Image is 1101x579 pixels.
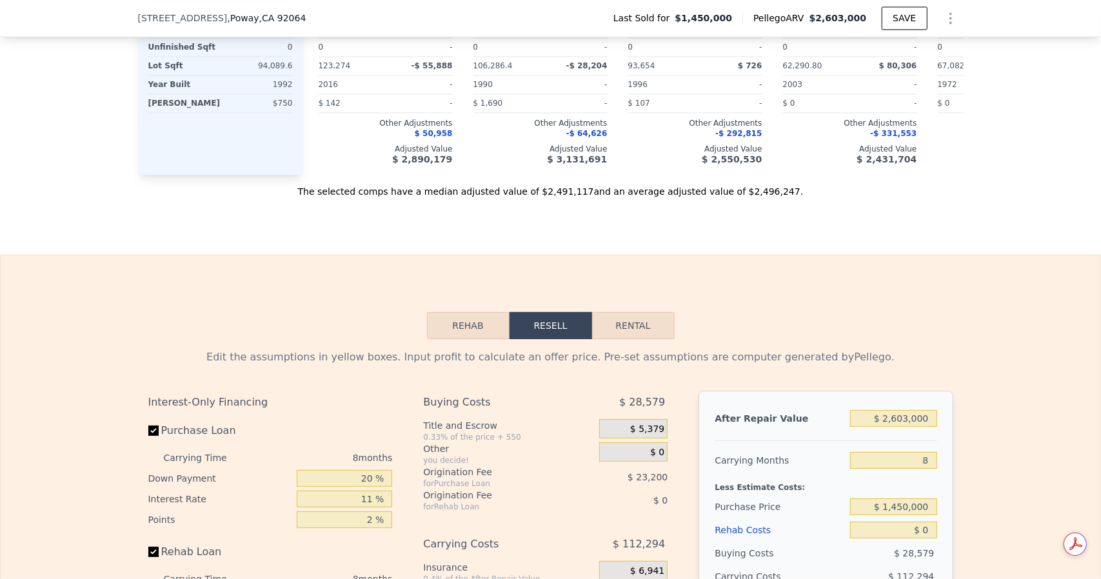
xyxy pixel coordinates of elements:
span: $ 2,550,530 [702,154,762,164]
div: Title and Escrow [423,419,594,432]
span: [STREET_ADDRESS] [138,12,228,25]
span: $ 112,294 [613,533,665,556]
div: 0.33% of the price + 550 [423,432,594,442]
div: Interest Rate [148,489,292,509]
div: [PERSON_NAME] [148,94,221,112]
div: - [698,94,762,112]
div: Other [423,442,594,455]
span: $ 80,306 [879,61,917,70]
span: 0 [783,43,788,52]
div: Adjusted Value [628,144,762,154]
div: Interest-Only Financing [148,391,393,414]
div: Adjusted Value [319,144,453,154]
span: $ 0 [653,495,668,505]
div: 0 [223,38,293,56]
span: $ 23,200 [628,472,668,482]
div: Adjusted Value [938,144,1072,154]
input: Rehab Loan [148,547,159,557]
div: Other Adjustments [628,118,762,128]
button: Resell [510,312,592,339]
div: 1972 [938,75,1002,93]
button: Rehab [427,312,510,339]
div: for Purchase Loan [423,478,567,489]
div: - [853,38,917,56]
div: Edit the assumptions in yellow boxes. Input profit to calculate an offer price. Pre-set assumptio... [148,349,953,365]
div: - [543,94,608,112]
span: $ 3,131,691 [547,154,607,164]
label: Purchase Loan [148,419,292,442]
span: , CA 92064 [259,13,306,23]
div: Less Estimate Costs: [715,472,937,495]
span: 62,290.80 [783,61,822,70]
span: $ 28,579 [619,391,665,414]
div: Unfinished Sqft [148,38,218,56]
div: Origination Fee [423,489,567,502]
div: Points [148,509,292,530]
div: you decide! [423,455,594,466]
span: $ 107 [628,99,650,108]
span: -$ 64,626 [566,129,608,138]
div: 94,089.6 [223,57,293,75]
div: $750 [225,94,292,112]
div: Other Adjustments [938,118,1072,128]
div: - [853,75,917,93]
span: $1,450,000 [675,12,733,25]
div: Other Adjustments [783,118,917,128]
span: $ 1,690 [473,99,503,108]
div: Other Adjustments [319,118,453,128]
div: Adjusted Value [783,144,917,154]
div: - [388,94,453,112]
button: Show Options [938,5,964,31]
span: 0 [473,43,479,52]
input: Purchase Loan [148,426,159,436]
div: - [698,75,762,93]
div: Carrying Months [715,449,845,472]
div: for Rehab Loan [423,502,567,512]
label: Rehab Loan [148,540,292,564]
span: $ 50,958 [415,129,453,138]
div: Buying Costs [423,391,567,414]
div: - [388,38,453,56]
button: Rental [592,312,675,339]
div: Purchase Price [715,495,845,518]
span: -$ 28,204 [566,61,608,70]
div: Carrying Time [164,447,248,468]
span: 0 [319,43,324,52]
div: 1996 [628,75,693,93]
span: 123,274 [319,61,351,70]
div: - [543,38,608,56]
span: $ 6,941 [630,565,664,577]
span: $ 0 [783,99,795,108]
span: 93,654 [628,61,655,70]
span: 106,286.4 [473,61,513,70]
div: 2003 [783,75,848,93]
span: $2,603,000 [809,13,867,23]
div: 8 months [253,447,393,468]
span: $ 0 [650,447,664,458]
span: -$ 292,815 [715,129,762,138]
div: 2016 [319,75,383,93]
span: Last Sold for [613,12,675,25]
span: $ 0 [938,99,950,108]
span: , Poway [227,12,306,25]
div: Lot Sqft [148,57,218,75]
span: $ 142 [319,99,341,108]
span: $ 2,890,179 [392,154,452,164]
span: 67,082.40 [938,61,977,70]
div: After Repair Value [715,407,845,430]
button: SAVE [882,6,927,30]
div: Rehab Costs [715,518,845,542]
div: 1990 [473,75,538,93]
div: 1992 [223,75,293,93]
span: -$ 55,888 [412,61,453,70]
div: Carrying Costs [423,533,567,556]
span: 0 [628,43,633,52]
div: - [543,75,608,93]
div: Origination Fee [423,466,567,478]
span: Pellego ARV [753,12,809,25]
span: $ 726 [738,61,762,70]
div: Insurance [423,561,594,574]
span: -$ 331,553 [870,129,917,138]
div: Buying Costs [715,542,845,565]
div: - [388,75,453,93]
